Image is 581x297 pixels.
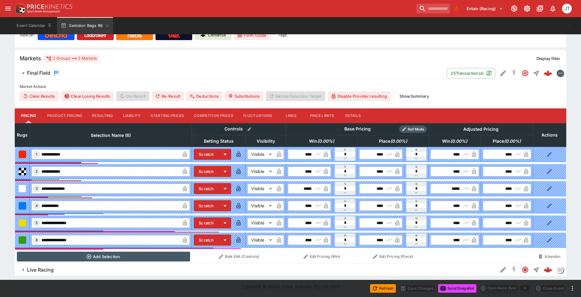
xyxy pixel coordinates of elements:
img: logo-cerberus--red.svg [544,69,552,77]
button: Price Limits [305,108,339,123]
span: Selection Name (6) [84,132,138,139]
span: Place(0.00%) [372,137,414,145]
button: Toggle light/dark mode [522,3,533,14]
a: 73ff67bc-a632-461e-aa1c-7f132dc4fea4 [542,264,554,276]
button: Refresh [370,284,396,293]
svg: Abandoned [522,70,529,77]
img: Neds [128,33,141,38]
div: 2 Groups 2 Markets [46,55,97,62]
span: 4 [34,204,39,208]
button: Starting Prices [146,108,189,123]
svg: Closed [522,266,529,273]
button: Pricing [15,108,42,123]
span: Betting Status [197,137,240,145]
em: ( 0.00 %) [317,137,334,145]
div: d87cc618-3751-480f-9b34-000a9091d49e [544,69,552,77]
button: Clear Results [20,91,59,101]
div: Visible [247,149,274,159]
button: Edit Detail [498,264,509,275]
th: Controls [192,123,286,135]
div: Visible [247,201,274,211]
button: Liability [118,108,146,123]
button: Substitutions [225,91,263,101]
h6: Final Field [27,70,50,76]
span: Win(0.00%) [302,137,341,145]
button: Resulting [87,108,118,123]
th: Rugs [15,123,30,147]
button: Scratch [194,217,219,228]
span: 1 [35,152,39,156]
div: Visible [247,184,274,194]
span: 3 [34,186,39,191]
button: Details [339,108,367,123]
button: Swindon Bags R6 [57,17,113,34]
em: ( 0.00 %) [450,137,467,145]
span: Un-Result [116,91,149,101]
h5: Markets [20,55,41,62]
button: Select Tenant [463,4,507,13]
button: Deductions [186,91,222,101]
em: ( 0.00 %) [390,137,407,145]
div: liveracing [556,266,564,273]
span: Visibility [250,137,282,145]
div: Visible [247,167,274,176]
button: Edit Pricing (Win) [288,252,356,261]
img: PriceKinetics [27,4,72,9]
label: Tags: [278,30,287,40]
button: Abandoned [520,68,531,79]
img: Ladbrokes [84,33,106,38]
button: ShowSummary [396,91,433,101]
label: Market Actions [20,82,561,91]
div: 73ff67bc-a632-461e-aa1c-7f132dc4fea4 [544,265,552,274]
div: Base Pricing [342,125,373,133]
button: SGM Disabled [509,68,520,79]
div: betmakers [556,70,564,77]
button: Final Field [15,67,447,79]
button: Links [277,108,305,123]
button: Connected to PK [509,3,520,14]
button: Add Selection [17,252,190,261]
button: Edit Pricing (Place) [359,252,427,261]
button: No Bookmarks [451,4,461,13]
label: View on : [20,30,35,40]
span: 6 [34,238,39,242]
span: Place(0.00%) [486,137,528,145]
button: Bulk Edit (Controls) [194,252,284,261]
a: Form Guide [234,30,270,40]
button: Closed [520,264,531,275]
div: split button [479,284,531,292]
button: Abandon [535,252,564,261]
button: Scratch [194,200,219,211]
img: betmakers [557,70,564,77]
button: more [569,285,576,292]
button: open drawer [2,3,13,14]
em: ( 0.00 %) [504,137,521,145]
span: Win(0.00%) [435,137,474,145]
span: 2 [34,169,39,174]
button: Re-Result [152,91,184,101]
button: Scratch [194,149,219,160]
button: Live Racing [15,264,498,276]
img: logo-cerberus--red.svg [544,265,552,274]
button: Scratch [194,183,219,194]
div: Visible [247,218,274,228]
a: Cerberus [195,30,231,40]
button: Straight [531,68,542,79]
button: Fluctuations [238,108,277,123]
a: d87cc618-3751-480f-9b34-000a9091d49e [542,67,554,79]
button: Documentation [534,3,545,14]
button: Scratch [194,166,219,177]
p: Cerberus [208,32,226,38]
th: Adjusted Pricing [429,123,533,135]
button: Send Snapshot [438,284,476,293]
button: Straight [531,264,542,275]
button: Disable Provider resulting [328,91,391,101]
span: 5 [34,221,39,225]
img: Sportsbook Management [27,10,60,13]
button: Competitor Prices [189,108,238,123]
button: Notifications [547,3,558,14]
img: TabNZ [167,33,180,38]
button: Edit Detail [498,68,509,79]
div: Visible [247,235,274,245]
